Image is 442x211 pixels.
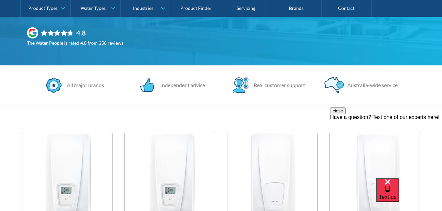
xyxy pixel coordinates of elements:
div: Rating: 4.8 out of 5 [41,29,280,37]
div: Independent advice [157,81,205,89]
div: Australia-wide service [344,81,398,89]
div: Industries [133,5,153,11]
div: Product Types [28,5,58,11]
div: Real customer support [250,81,305,89]
div: Water Types [81,5,106,11]
div: The Water People is rated 4.8 from 258 reviews [27,40,280,46]
iframe: podium webchat widget bubble [376,178,442,211]
div: All major brands [64,81,104,89]
div: 4.8 [76,29,86,37]
iframe: podium webchat widget prompt [330,107,442,186]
